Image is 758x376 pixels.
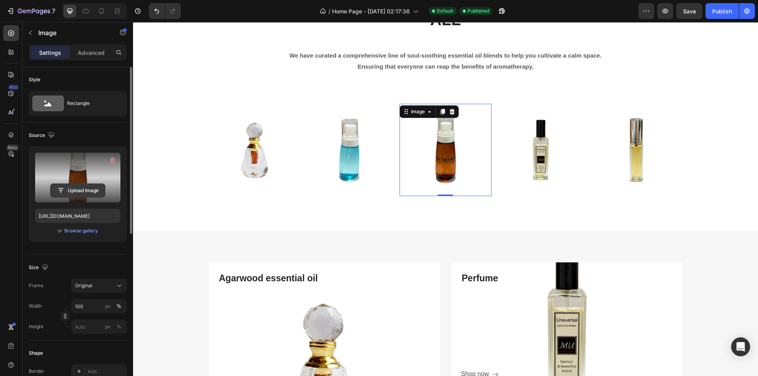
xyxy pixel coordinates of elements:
[328,7,330,15] span: /
[362,82,454,174] img: gempages_573335091313378529-173b99e4-e804-43b0-a49d-ee170005b6cd.png
[116,303,121,310] div: %
[328,250,550,275] h3: Perfume
[171,82,263,174] img: gempages_573335091313378529-1e662853-9295-4825-a3d4-3502b4b22f19.jpg
[705,3,739,19] button: Publish
[85,250,307,263] h3: Agarwood essential oil
[29,323,43,330] label: Height
[116,323,121,330] div: %
[64,227,98,234] div: Browse gallery
[6,144,19,151] div: Beta
[731,337,750,356] div: Open Intercom Messenger
[75,282,92,289] span: Original
[114,301,124,311] button: px
[29,282,43,289] label: Frame
[114,322,124,331] button: px
[67,94,115,112] div: Rectangle
[38,28,105,37] p: Image
[103,301,113,311] button: %
[78,49,105,57] p: Advanced
[8,84,19,90] div: 450
[103,322,113,331] button: %
[29,262,50,273] div: Size
[328,346,356,358] div: Shop now
[683,8,696,15] span: Save
[133,22,758,376] iframe: Design area
[225,41,401,48] strong: Ensuring that everyone can reap the benefits of aromatherapy.
[105,303,111,310] div: px
[276,86,293,93] div: Image
[266,82,359,174] img: gempages_573335091313378529-74eed9ff-dd14-48cd-82bc-ac4da655c4c1.jpg
[76,82,168,174] img: gempages_573335091313378529-6c5abf2e-6e52-4b7b-8374-90934038a407.jpg
[52,6,55,16] p: 7
[437,7,453,15] span: Default
[328,346,366,358] a: Shop now
[3,3,59,19] button: 7
[29,368,44,375] div: Border
[71,320,127,334] input: px%
[35,209,120,223] input: https://example.com/image.jpg
[58,226,62,236] span: or
[149,3,181,19] div: Undo/Redo
[457,82,550,174] img: gempages_573335091313378529-e70b2572-1286-4589-95e6-4d4c447f42fc.jpg
[71,279,127,293] button: Original
[50,183,105,198] button: Upload Image
[676,3,702,19] button: Save
[88,368,125,375] div: Add...
[29,76,40,83] div: Style
[29,350,43,357] div: Shape
[71,299,127,313] input: px%
[64,227,98,235] button: Browse gallery
[467,7,489,15] span: Published
[39,49,61,57] p: Settings
[105,323,111,330] div: px
[712,7,732,15] div: Publish
[29,303,42,310] label: Width
[332,7,410,15] span: Home Page - [DATE] 02:17:36
[156,30,469,37] strong: We have curated a comprehensive line of soul-soothing essential oil blends to help you cultivate ...
[29,130,56,141] div: Source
